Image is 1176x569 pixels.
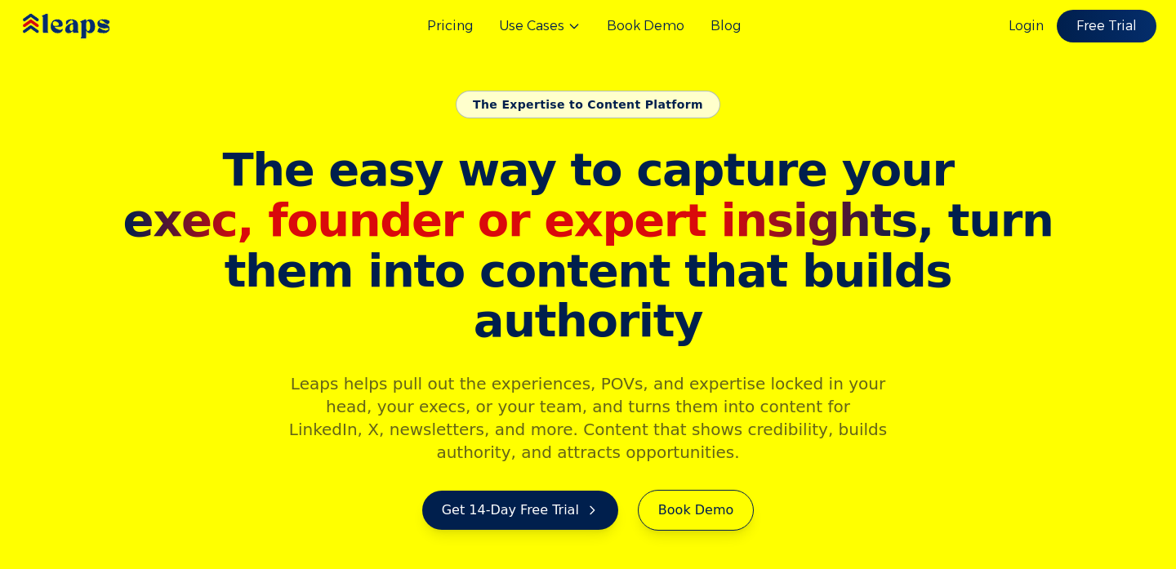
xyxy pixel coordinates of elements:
[427,16,473,36] a: Pricing
[1009,16,1044,36] a: Login
[607,16,684,36] a: Book Demo
[422,491,618,530] a: Get 14-Day Free Trial
[499,16,581,36] button: Use Cases
[456,91,720,118] div: The Expertise to Content Platform
[123,193,917,247] span: exec, founder or expert insights
[20,2,158,50] img: Leaps Logo
[1057,10,1156,42] a: Free Trial
[274,372,902,464] p: Leaps helps pull out the experiences, POVs, and expertise locked in your head, your execs, or you...
[118,195,1058,246] span: , turn
[638,490,754,531] a: Book Demo
[118,246,1058,346] span: them into content that builds authority
[710,16,741,36] a: Blog
[222,143,953,196] span: The easy way to capture your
